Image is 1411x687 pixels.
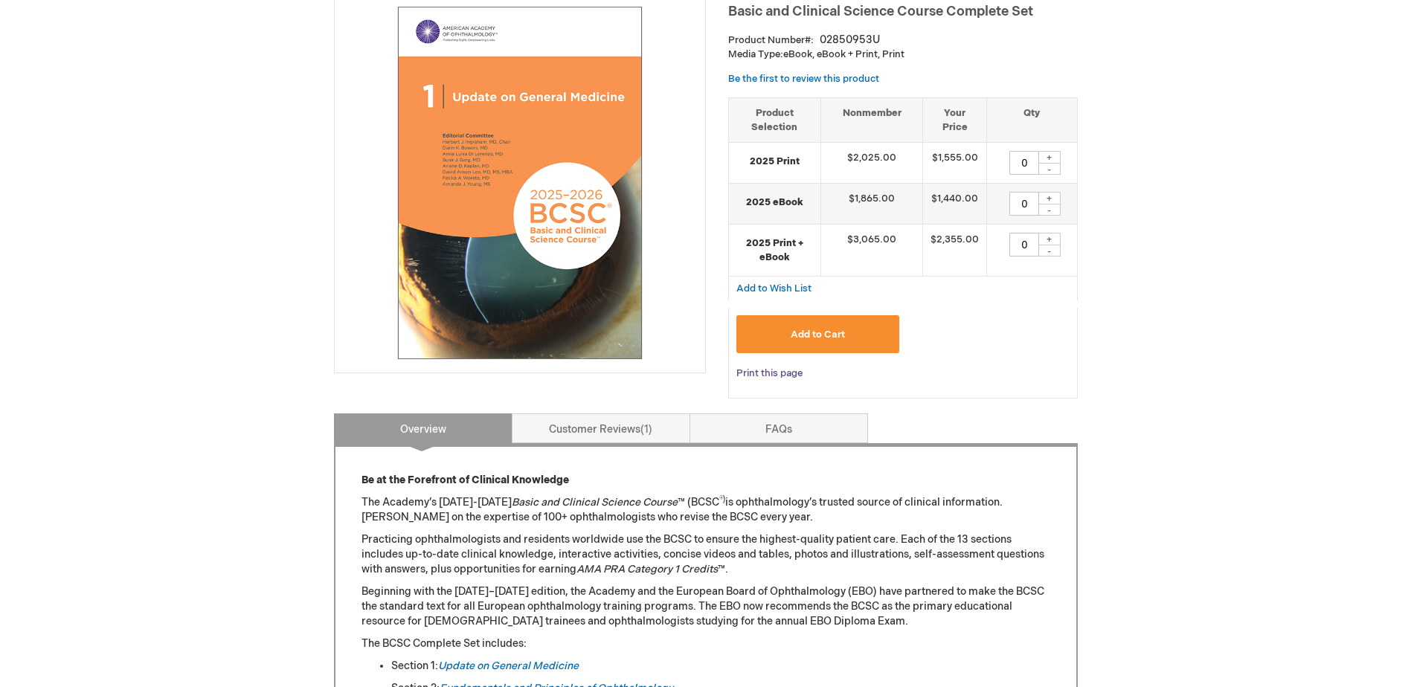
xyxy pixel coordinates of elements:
input: Qty [1009,233,1039,257]
span: Add to Cart [791,329,845,341]
th: Nonmember [821,97,923,142]
a: Overview [334,413,512,443]
div: - [1038,204,1061,216]
strong: Be at the Forefront of Clinical Knowledge [361,474,569,486]
li: Section 1: [391,659,1050,674]
div: - [1038,163,1061,175]
div: + [1038,151,1061,164]
input: Qty [1009,151,1039,175]
button: Add to Cart [736,315,900,353]
td: $1,865.00 [821,184,923,225]
sup: ®) [719,495,725,504]
div: + [1038,233,1061,245]
a: Add to Wish List [736,282,811,294]
em: Basic and Clinical Science Course [512,496,678,509]
td: $3,065.00 [821,225,923,277]
p: The Academy’s [DATE]-[DATE] ™ (BCSC is ophthalmology’s trusted source of clinical information. [P... [361,495,1050,525]
p: eBook, eBook + Print, Print [728,48,1078,62]
p: Practicing ophthalmologists and residents worldwide use the BCSC to ensure the highest-quality pa... [361,532,1050,577]
span: 1 [640,423,652,436]
a: Be the first to review this product [728,73,879,85]
strong: 2025 eBook [736,196,814,210]
img: Basic and Clinical Science Course Complete Set [342,5,698,361]
a: Customer Reviews1 [512,413,690,443]
div: 02850953U [820,33,880,48]
a: Print this page [736,364,803,383]
td: $2,025.00 [821,143,923,184]
input: Qty [1009,192,1039,216]
th: Your Price [923,97,987,142]
div: - [1038,245,1061,257]
em: AMA PRA Category 1 Credits [576,563,718,575]
th: Qty [987,97,1077,142]
p: The BCSC Complete Set includes: [361,636,1050,651]
a: Update on General Medicine [438,659,579,672]
td: $2,355.00 [923,225,987,277]
strong: 2025 Print + eBook [736,236,814,264]
a: FAQs [690,413,868,443]
div: + [1038,192,1061,204]
span: Add to Wish List [736,283,811,294]
strong: Media Type: [728,48,783,60]
td: $1,440.00 [923,184,987,225]
strong: Product Number [728,34,814,46]
td: $1,555.00 [923,143,987,184]
strong: 2025 Print [736,155,814,169]
span: Basic and Clinical Science Course Complete Set [728,4,1033,19]
th: Product Selection [729,97,821,142]
p: Beginning with the [DATE]–[DATE] edition, the Academy and the European Board of Ophthalmology (EB... [361,584,1050,629]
